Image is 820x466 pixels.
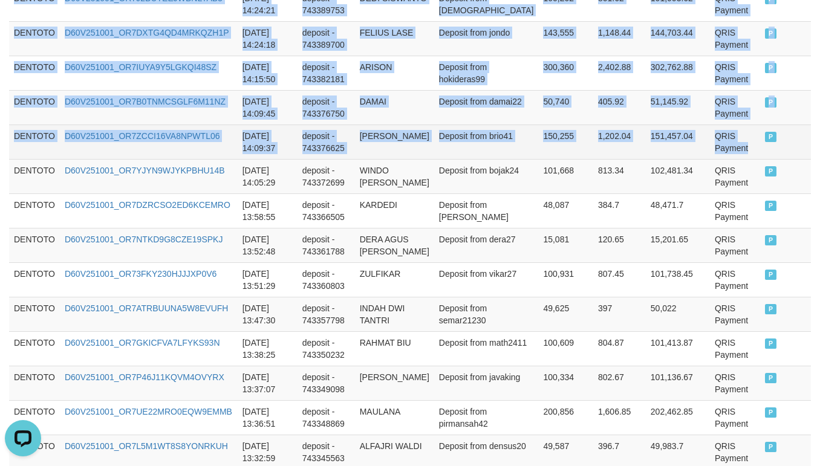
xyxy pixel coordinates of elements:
[9,159,60,193] td: DENTOTO
[434,262,539,297] td: Deposit from vikar27
[646,228,710,262] td: 15,201.65
[765,132,777,142] span: PAID
[298,125,355,159] td: deposit - 743376625
[646,90,710,125] td: 51,145.92
[355,400,434,435] td: MAULANA
[238,262,298,297] td: [DATE] 13:51:29
[710,331,760,366] td: QRIS Payment
[765,166,777,176] span: PAID
[355,228,434,262] td: DERA AGUS [PERSON_NAME]
[298,366,355,400] td: deposit - 743349098
[434,297,539,331] td: Deposit from semar21230
[238,56,298,90] td: [DATE] 14:15:50
[355,159,434,193] td: WINDO [PERSON_NAME]
[646,21,710,56] td: 144,703.44
[355,125,434,159] td: [PERSON_NAME]
[238,400,298,435] td: [DATE] 13:36:51
[710,297,760,331] td: QRIS Payment
[538,228,593,262] td: 15,081
[538,366,593,400] td: 100,334
[434,159,539,193] td: Deposit from bojak24
[646,125,710,159] td: 151,457.04
[710,56,760,90] td: QRIS Payment
[434,228,539,262] td: Deposit from dera27
[434,21,539,56] td: Deposit from jondo
[9,125,60,159] td: DENTOTO
[538,297,593,331] td: 49,625
[298,21,355,56] td: deposit - 743389700
[710,159,760,193] td: QRIS Payment
[238,228,298,262] td: [DATE] 13:52:48
[238,125,298,159] td: [DATE] 14:09:37
[710,400,760,435] td: QRIS Payment
[434,125,539,159] td: Deposit from brio41
[646,193,710,228] td: 48,471.7
[65,28,229,37] a: D60V251001_OR7DXTG4QD4MRKQZH1P
[238,193,298,228] td: [DATE] 13:58:55
[538,193,593,228] td: 48,087
[355,297,434,331] td: INDAH DWI TANTRI
[65,303,229,313] a: D60V251001_OR7ATRBUUNA5W8EVUFH
[710,21,760,56] td: QRIS Payment
[765,235,777,245] span: PAID
[646,56,710,90] td: 302,762.88
[355,366,434,400] td: [PERSON_NAME]
[593,193,646,228] td: 384.7
[434,400,539,435] td: Deposit from pirmansah42
[765,270,777,280] span: PAID
[538,90,593,125] td: 50,740
[765,63,777,73] span: PAID
[9,90,60,125] td: DENTOTO
[298,297,355,331] td: deposit - 743357798
[355,90,434,125] td: DAMAI
[593,159,646,193] td: 813.34
[355,262,434,297] td: ZULFIKAR
[765,407,777,418] span: PAID
[710,193,760,228] td: QRIS Payment
[593,297,646,331] td: 397
[538,21,593,56] td: 143,555
[765,304,777,314] span: PAID
[765,28,777,39] span: PAID
[593,366,646,400] td: 802.67
[538,331,593,366] td: 100,609
[65,338,220,348] a: D60V251001_OR7GKICFVA7LFYKS93N
[538,262,593,297] td: 100,931
[434,193,539,228] td: Deposit from [PERSON_NAME]
[9,331,60,366] td: DENTOTO
[238,297,298,331] td: [DATE] 13:47:30
[5,5,41,41] button: Open LiveChat chat widget
[355,331,434,366] td: RAHMAT BIU
[355,56,434,90] td: ARISON
[593,331,646,366] td: 804.87
[646,400,710,435] td: 202,462.85
[298,228,355,262] td: deposit - 743361788
[65,372,224,382] a: D60V251001_OR7P46J11KQVM4OVYRX
[593,400,646,435] td: 1,606.85
[65,131,220,141] a: D60V251001_OR7ZCCI16VA8NPWTL06
[65,235,223,244] a: D60V251001_OR7NTKD9G8CZE19SPKJ
[434,366,539,400] td: Deposit from javaking
[646,331,710,366] td: 101,413.87
[238,366,298,400] td: [DATE] 13:37:07
[538,159,593,193] td: 101,668
[298,193,355,228] td: deposit - 743366505
[9,262,60,297] td: DENTOTO
[9,21,60,56] td: DENTOTO
[9,400,60,435] td: DENTOTO
[538,400,593,435] td: 200,856
[9,193,60,228] td: DENTOTO
[646,366,710,400] td: 101,136.67
[65,97,226,106] a: D60V251001_OR7B0TNMCSGLF6M11NZ
[710,366,760,400] td: QRIS Payment
[710,125,760,159] td: QRIS Payment
[9,366,60,400] td: DENTOTO
[593,56,646,90] td: 2,402.88
[9,56,60,90] td: DENTOTO
[238,90,298,125] td: [DATE] 14:09:45
[538,56,593,90] td: 300,360
[65,269,216,279] a: D60V251001_OR73FKY230HJJJXP0V6
[593,125,646,159] td: 1,202.04
[355,193,434,228] td: KARDEDI
[765,201,777,211] span: PAID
